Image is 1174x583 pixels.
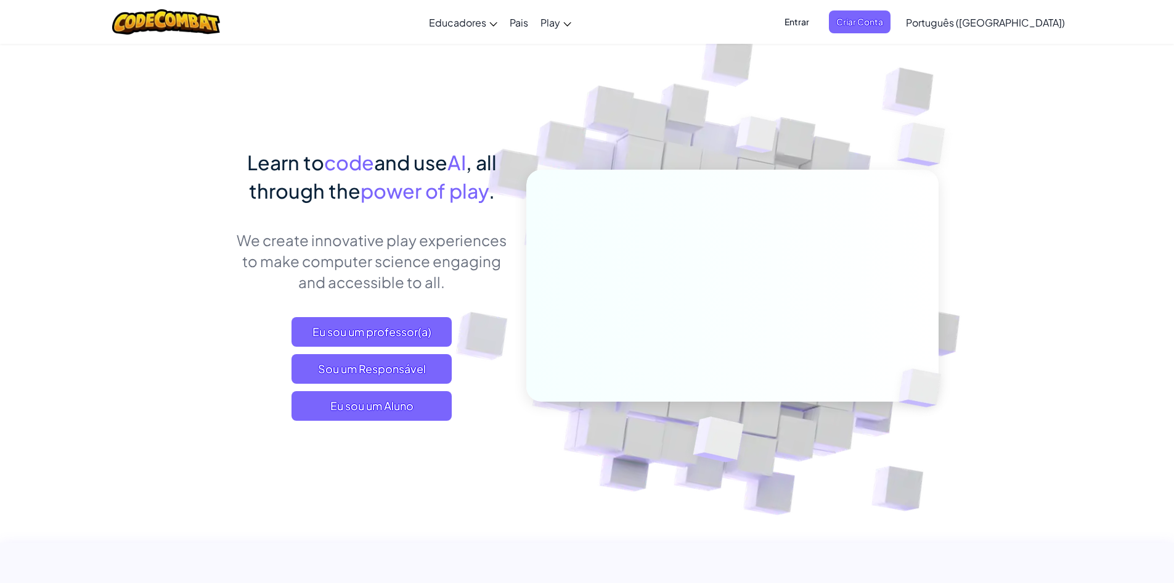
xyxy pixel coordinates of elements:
a: Eu sou um professor(a) [291,317,452,347]
img: Overlap cubes [662,391,773,493]
a: Sou um Responsável [291,354,452,384]
a: Português ([GEOGRAPHIC_DATA]) [900,6,1071,39]
span: AI [447,150,466,175]
a: Pais [503,6,534,39]
button: Entrar [777,10,817,33]
button: Eu sou um Aluno [291,391,452,421]
span: and use [374,150,447,175]
span: code [324,150,374,175]
img: Overlap cubes [873,93,979,197]
img: Overlap cubes [712,92,801,184]
span: Learn to [247,150,324,175]
button: Criar Conta [829,10,891,33]
span: Play [540,16,560,29]
span: . [489,178,495,203]
a: Play [534,6,577,39]
p: We create innovative play experiences to make computer science engaging and accessible to all. [236,229,508,292]
span: power of play [361,178,489,203]
span: Português ([GEOGRAPHIC_DATA]) [906,16,1065,29]
a: Educadores [423,6,503,39]
img: Overlap cubes [878,343,970,433]
img: CodeCombat logo [112,9,220,35]
span: Educadores [429,16,486,29]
